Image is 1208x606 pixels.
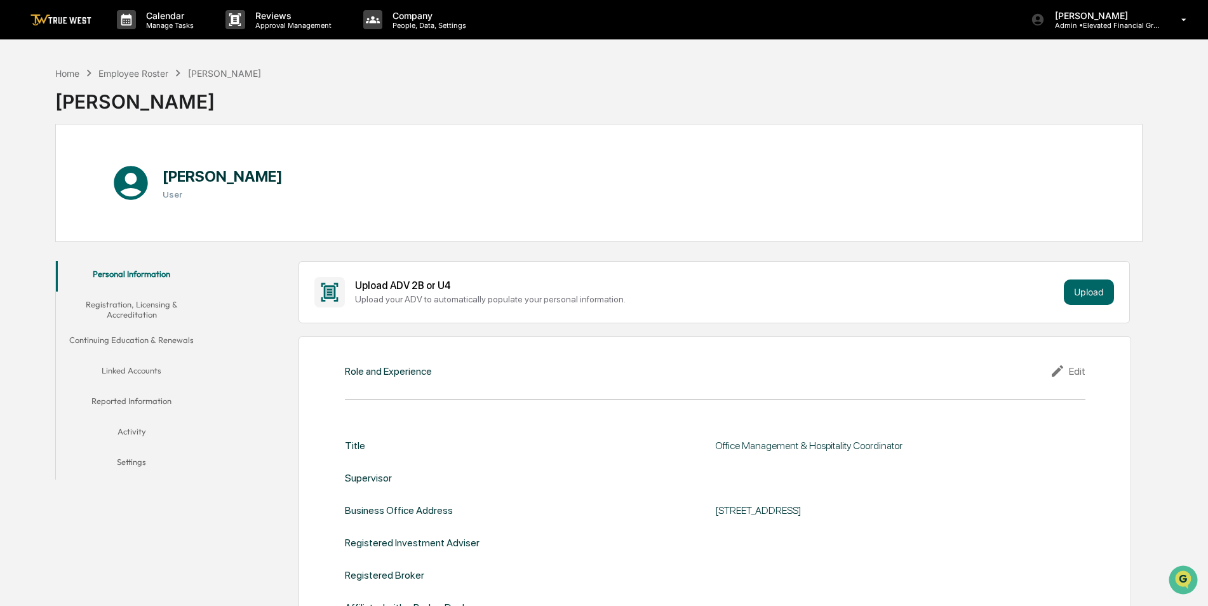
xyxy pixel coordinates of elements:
[136,21,200,30] p: Manage Tasks
[345,537,480,549] div: Registered Investment Adviser
[13,27,231,47] p: How can we help?
[13,161,23,172] div: 🖐️
[55,80,261,113] div: [PERSON_NAME]
[56,292,208,328] button: Registration, Licensing & Accreditation
[30,14,91,26] img: logo
[345,440,365,452] div: Title
[345,504,453,516] div: Business Office Address
[25,160,82,173] span: Preclearance
[345,569,424,581] div: Registered Broker
[56,358,208,388] button: Linked Accounts
[56,261,208,480] div: secondary tabs example
[382,21,473,30] p: People, Data, Settings
[1167,564,1202,598] iframe: Open customer support
[163,167,283,185] h1: [PERSON_NAME]
[345,472,392,484] div: Supervisor
[1050,363,1085,379] div: Edit
[43,110,161,120] div: We're available if you need us!
[345,365,432,377] div: Role and Experience
[715,504,1033,516] div: [STREET_ADDRESS]
[56,419,208,449] button: Activity
[92,161,102,172] div: 🗄️
[136,10,200,21] p: Calendar
[25,184,80,197] span: Data Lookup
[355,294,1058,304] div: Upload your ADV to automatically populate your personal information.
[56,449,208,480] button: Settings
[56,261,208,292] button: Personal Information
[87,155,163,178] a: 🗄️Attestations
[163,189,283,199] h3: User
[55,68,79,79] div: Home
[382,10,473,21] p: Company
[56,327,208,358] button: Continuing Education & Renewals
[105,160,158,173] span: Attestations
[1045,21,1163,30] p: Admin • Elevated Financial Group
[8,179,85,202] a: 🔎Data Lookup
[13,97,36,120] img: 1746055101610-c473b297-6a78-478c-a979-82029cc54cd1
[355,279,1058,292] div: Upload ADV 2B or U4
[1045,10,1163,21] p: [PERSON_NAME]
[90,215,154,225] a: Powered byPylon
[98,68,168,79] div: Employee Roster
[43,97,208,110] div: Start new chat
[188,68,261,79] div: [PERSON_NAME]
[245,10,338,21] p: Reviews
[715,440,1033,452] div: Office Management & Hospitality Coordinator
[216,101,231,116] button: Start new chat
[8,155,87,178] a: 🖐️Preclearance
[56,388,208,419] button: Reported Information
[245,21,338,30] p: Approval Management
[126,215,154,225] span: Pylon
[1064,279,1114,305] button: Upload
[13,185,23,196] div: 🔎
